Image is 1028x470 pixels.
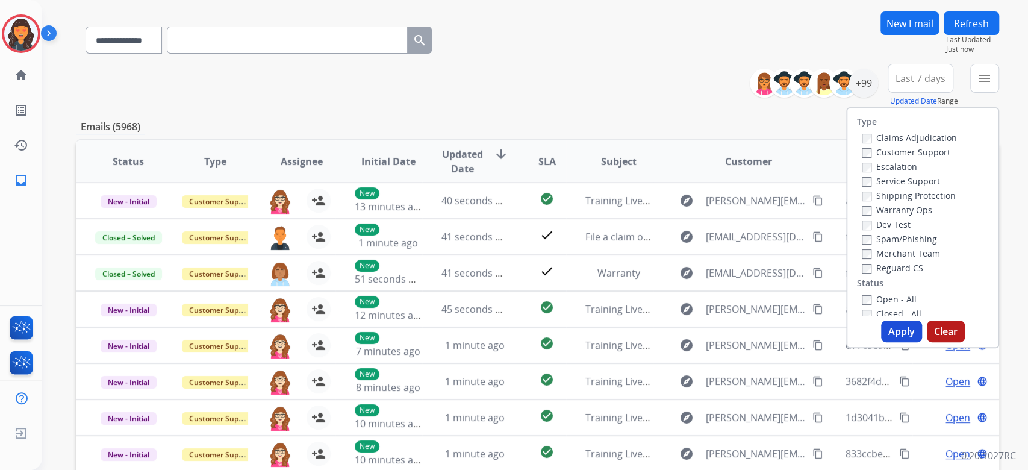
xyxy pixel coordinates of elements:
mat-icon: check_circle [540,409,554,423]
span: Customer Support [182,340,260,352]
span: [PERSON_NAME][EMAIL_ADDRESS][PERSON_NAME][DOMAIN_NAME] [706,338,806,352]
mat-icon: check [540,264,554,278]
img: agent-avatar [268,297,292,322]
input: Warranty Ops [862,206,871,216]
span: [PERSON_NAME][EMAIL_ADDRESS][PERSON_NAME][DOMAIN_NAME] [706,302,806,316]
label: Shipping Protection [862,190,956,201]
span: Training Live Sim: Do Not Assign ([PERSON_NAME]) [585,447,814,460]
label: Open - All [862,293,917,305]
span: Conversation ID [845,147,912,176]
span: New - Initial [101,412,157,425]
span: 7 minutes ago [356,345,420,358]
mat-icon: search [413,33,427,48]
span: Warranty [597,266,640,280]
span: 45 seconds ago [441,302,512,316]
span: New - Initial [101,376,157,389]
span: Training Live Sim: Do Not Assign ([PERSON_NAME]) [585,302,814,316]
span: f09079a0-bbe3-483d-ae9d-ac26d61f7295 [845,230,1028,243]
mat-icon: check_circle [540,192,554,206]
span: Closed – Solved [95,231,162,244]
input: Claims Adjudication [862,134,871,143]
label: Merchant Team [862,248,940,259]
span: Open [945,410,970,425]
mat-icon: content_copy [812,268,823,278]
span: 1 minute ago [445,411,505,424]
button: Updated Date [890,96,937,106]
img: agent-avatar [268,369,292,395]
span: Updated Date [441,147,484,176]
mat-icon: person_add [311,193,326,208]
span: Training Live Sim: Do Not Assign ([PERSON_NAME]) [585,411,814,424]
mat-icon: person_add [311,446,326,461]
span: 10 minutes ago [355,417,425,430]
span: SLA [538,154,555,169]
input: Service Support [862,177,871,187]
p: 0.20.1027RC [961,448,1016,463]
span: New - Initial [101,340,157,352]
span: [EMAIL_ADDRESS][DOMAIN_NAME] [706,266,806,280]
span: Customer Support [182,268,260,280]
span: Open [945,446,970,461]
mat-icon: inbox [14,173,28,187]
mat-icon: content_copy [812,195,823,206]
button: Clear [927,321,965,342]
span: 51 seconds ago [355,272,425,286]
span: Training Live Sim: Do Not Assign ([PERSON_NAME]) [585,375,814,388]
mat-icon: explore [679,338,694,352]
button: Apply [881,321,922,342]
label: Customer Support [862,146,950,158]
p: New [355,187,379,199]
mat-icon: content_copy [812,304,823,315]
span: ad7e5ce8-8f9d-4b28-b0a1-63cf97d73dfa [845,302,1026,316]
p: New [355,440,379,453]
span: 13 minutes ago [355,200,425,213]
mat-icon: menu [977,71,992,86]
span: New - Initial [101,448,157,461]
span: 1 minute ago [445,447,505,460]
span: Customer Support [182,376,260,389]
mat-icon: person_add [311,302,326,316]
mat-icon: content_copy [812,231,823,242]
label: Service Support [862,175,940,187]
mat-icon: home [14,68,28,83]
img: agent-avatar [268,333,292,359]
button: Refresh [944,11,999,35]
span: Training Live Sim: Do Not Assign ([PERSON_NAME]) [585,339,814,352]
label: Dev Test [862,219,911,230]
span: New - Initial [101,304,157,316]
mat-icon: person_add [311,374,326,389]
input: Customer Support [862,148,871,158]
span: 41 seconds ago [441,230,512,243]
mat-icon: person_add [311,230,326,244]
input: Dev Test [862,221,871,230]
span: Type [204,154,226,169]
mat-icon: content_copy [812,448,823,459]
p: Emails (5968) [76,119,145,134]
mat-icon: explore [679,374,694,389]
span: Customer Support [182,412,260,425]
mat-icon: content_copy [899,376,910,387]
mat-icon: check_circle [540,445,554,459]
span: [PERSON_NAME][EMAIL_ADDRESS][PERSON_NAME][DOMAIN_NAME] [706,410,806,425]
span: 12 minutes ago [355,309,425,322]
mat-icon: explore [679,266,694,280]
span: 1 minute ago [358,236,418,249]
label: Escalation [862,161,917,172]
p: New [355,260,379,272]
label: Reguard CS [862,262,923,274]
mat-icon: arrow_downward [494,147,508,161]
span: 8 minutes ago [356,381,420,394]
mat-icon: explore [679,302,694,316]
span: Customer Support [182,195,260,208]
mat-icon: check [540,228,554,242]
p: New [355,332,379,344]
span: Range [890,96,958,106]
span: File a claim on [DOMAIN_NAME] [585,230,727,243]
mat-icon: person_add [311,410,326,425]
span: 1d3041b6-0f9c-4643-961f-33b7f53af3fd [845,411,1020,424]
img: agent-avatar [268,189,292,214]
span: Last 7 days [896,76,945,81]
label: Type [857,116,877,128]
p: New [355,224,379,236]
span: 1 minute ago [445,375,505,388]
